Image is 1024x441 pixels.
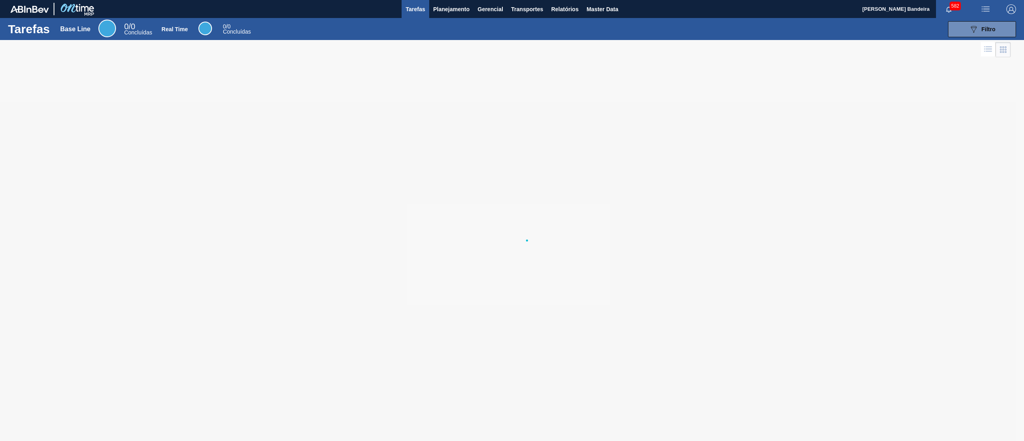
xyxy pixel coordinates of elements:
span: 582 [950,2,961,10]
span: Concluídas [124,29,152,36]
span: 0 [223,23,226,30]
span: Gerencial [478,4,503,14]
div: Base Line [98,20,116,37]
button: Filtro [948,21,1016,37]
span: Filtro [982,26,996,32]
img: TNhmsLtSVTkK8tSr43FrP2fwEKptu5GPRR3wAAAABJRU5ErkJggg== [10,6,49,13]
span: Transportes [511,4,543,14]
button: Notificações [936,4,962,15]
span: 0 [124,22,128,31]
span: / 0 [124,22,135,31]
div: Real Time [162,26,188,32]
img: Logout [1006,4,1016,14]
div: Base Line [60,26,91,33]
h1: Tarefas [8,24,50,34]
img: userActions [981,4,990,14]
span: Tarefas [406,4,425,14]
span: / 0 [223,23,230,30]
span: Relatórios [551,4,578,14]
div: Base Line [124,23,152,35]
div: Real Time [223,24,251,34]
div: Real Time [198,22,212,35]
span: Master Data [586,4,618,14]
span: Concluídas [223,28,251,35]
span: Planejamento [433,4,470,14]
